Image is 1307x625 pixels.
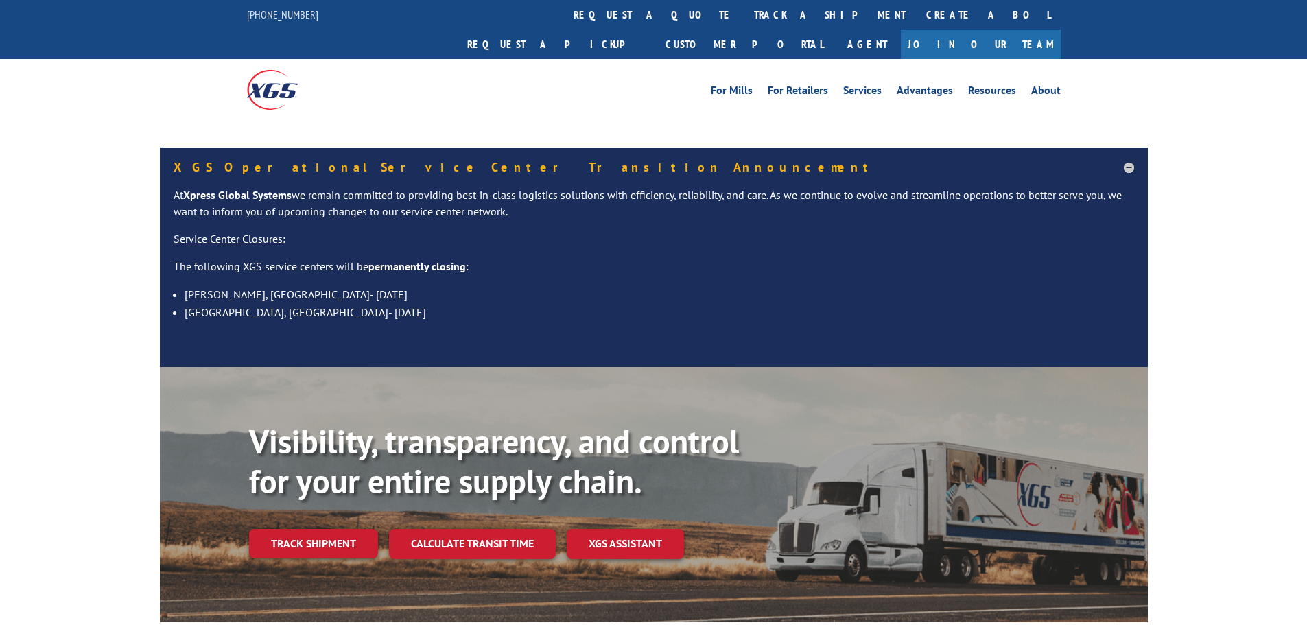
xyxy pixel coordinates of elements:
[655,30,834,59] a: Customer Portal
[389,529,556,558] a: Calculate transit time
[174,161,1134,174] h5: XGS Operational Service Center Transition Announcement
[843,85,882,100] a: Services
[174,259,1134,286] p: The following XGS service centers will be :
[249,420,739,502] b: Visibility, transparency, and control for your entire supply chain.
[247,8,318,21] a: [PHONE_NUMBER]
[249,529,378,558] a: Track shipment
[368,259,466,273] strong: permanently closing
[968,85,1016,100] a: Resources
[834,30,901,59] a: Agent
[185,303,1134,321] li: [GEOGRAPHIC_DATA], [GEOGRAPHIC_DATA]- [DATE]
[901,30,1061,59] a: Join Our Team
[174,187,1134,231] p: At we remain committed to providing best-in-class logistics solutions with efficiency, reliabilit...
[185,285,1134,303] li: [PERSON_NAME], [GEOGRAPHIC_DATA]- [DATE]
[567,529,684,558] a: XGS ASSISTANT
[457,30,655,59] a: Request a pickup
[174,232,285,246] u: Service Center Closures:
[711,85,753,100] a: For Mills
[897,85,953,100] a: Advantages
[768,85,828,100] a: For Retailers
[1031,85,1061,100] a: About
[183,188,292,202] strong: Xpress Global Systems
